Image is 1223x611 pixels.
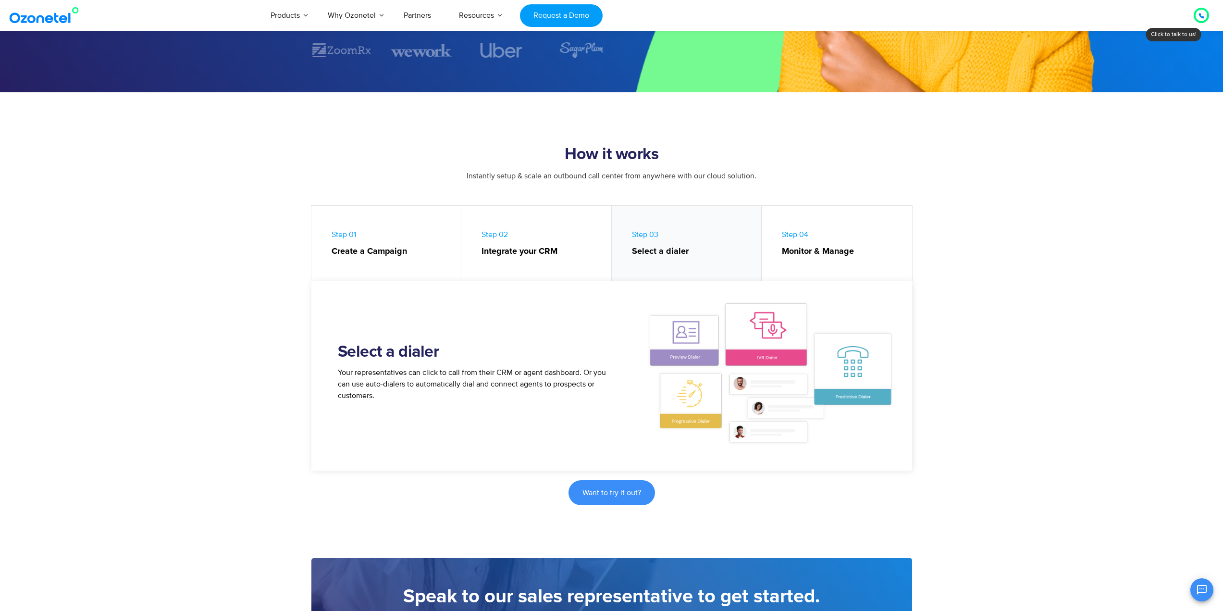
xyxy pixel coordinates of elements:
button: Open chat [1190,578,1213,601]
h2: Select a dialer [338,343,612,362]
a: Request a Demo [520,4,602,27]
img: uber [481,43,522,58]
strong: Create a Campaign [332,245,452,258]
a: Step 03Select a dialer [612,206,762,286]
a: Step 04Monitor & Manage [762,206,912,286]
strong: Integrate your CRM [482,245,602,258]
a: Want to try it out? [568,480,655,505]
h2: How it works [311,145,912,164]
span: Your representatives can click to call from their CRM or agent dashboard. Or you can use auto-dia... [338,368,606,400]
span: Instantly setup & scale an outbound call center from anywhere with our cloud solution. [467,171,756,181]
div: 5 / 7 [551,42,611,59]
div: 4 / 7 [471,43,531,58]
img: zoomrx [311,42,372,59]
span: Step 04 [782,230,902,258]
strong: Monitor & Manage [782,245,902,258]
span: Step 02 [482,230,602,258]
span: Step 01 [332,230,452,258]
a: Step 02Integrate your CRM [461,206,612,286]
span: Step 03 [632,230,752,258]
img: wework [391,42,452,59]
a: Step 01Create a Campaign [311,206,462,286]
div: 2 / 7 [311,42,372,59]
strong: Select a dialer [632,245,752,258]
h5: Speak to our sales representative to get started. [331,582,893,611]
img: sugarplum [558,42,604,59]
div: Image Carousel [311,42,612,59]
span: Want to try it out? [582,489,641,497]
div: 3 / 7 [391,42,452,59]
